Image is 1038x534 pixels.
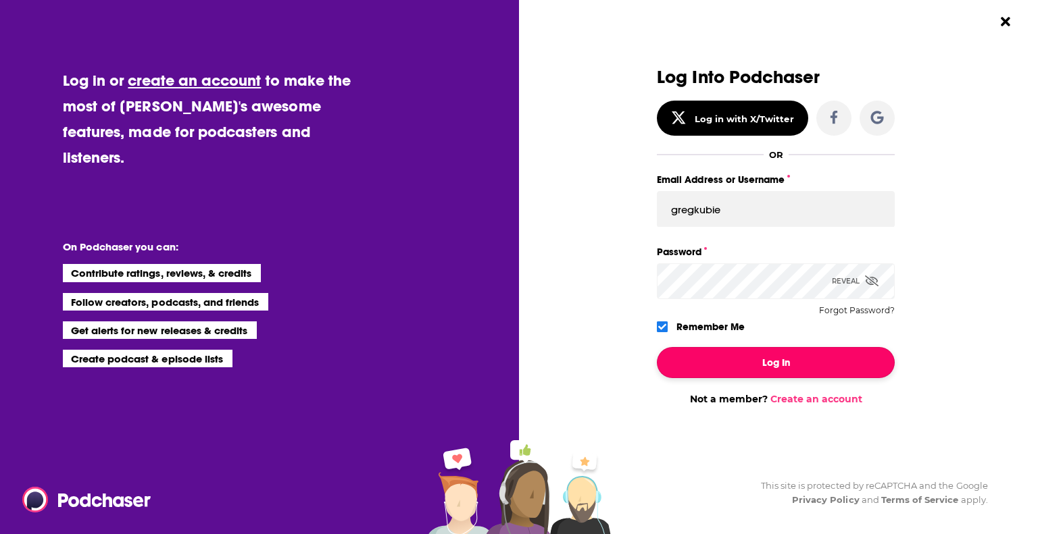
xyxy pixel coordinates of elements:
a: Privacy Policy [792,494,860,505]
input: Email Address or Username [657,191,895,228]
button: Log In [657,347,895,378]
h3: Log Into Podchaser [657,68,895,87]
li: Get alerts for new releases & credits [63,321,257,339]
li: Follow creators, podcasts, and friends [63,293,269,311]
button: Forgot Password? [819,306,895,315]
label: Email Address or Username [657,171,895,188]
a: create an account [128,71,261,90]
label: Password [657,243,895,261]
li: On Podchaser you can: [63,240,333,253]
label: Remember Me [676,318,745,336]
button: Log in with X/Twitter [657,101,808,136]
div: Not a member? [657,393,895,405]
a: Podchaser - Follow, Share and Rate Podcasts [22,487,141,512]
button: Close Button [993,9,1018,34]
a: Create an account [770,393,862,405]
img: Podchaser - Follow, Share and Rate Podcasts [22,487,152,512]
li: Contribute ratings, reviews, & credits [63,264,262,282]
div: Reveal [832,263,879,299]
div: OR [769,149,783,160]
div: Log in with X/Twitter [695,113,794,124]
a: Terms of Service [881,494,959,505]
div: This site is protected by reCAPTCHA and the Google and apply. [750,479,988,507]
li: Create podcast & episode lists [63,350,232,367]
